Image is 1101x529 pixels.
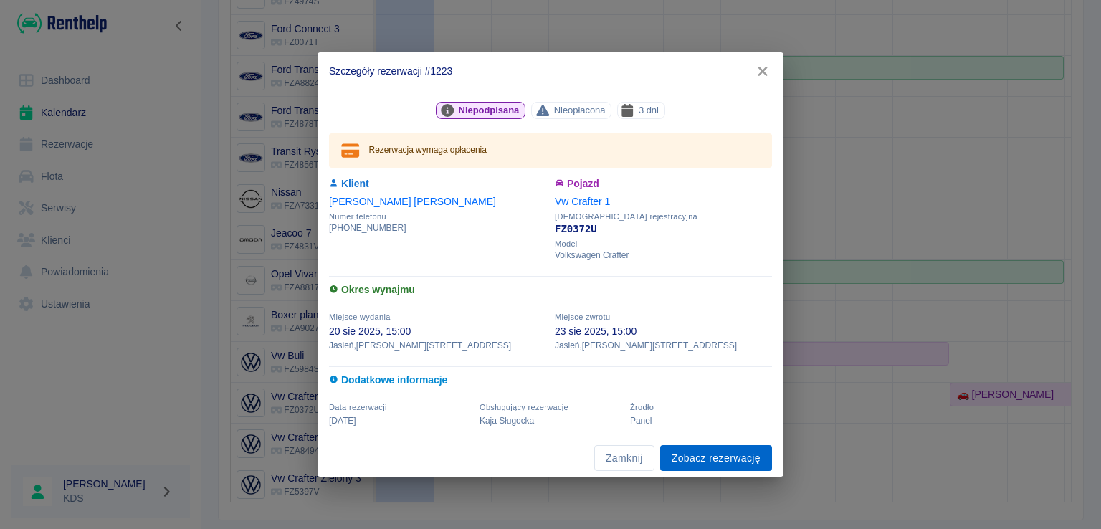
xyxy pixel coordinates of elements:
a: Vw Crafter 1 [555,196,610,207]
h2: Szczegóły rezerwacji #1223 [318,52,783,90]
button: Zamknij [594,445,654,472]
p: Panel [630,414,772,427]
h6: Klient [329,176,546,191]
h6: Okres wynajmu [329,282,772,297]
span: Miejsce wydania [329,313,391,321]
span: Model [555,239,772,249]
h6: Dodatkowe informacje [329,373,772,388]
p: Jasień , [PERSON_NAME][STREET_ADDRESS] [329,339,546,352]
span: Nieopłacona [548,103,611,118]
a: Zobacz rezerwację [660,445,772,472]
span: Miejsce zwrotu [555,313,610,321]
span: Obsługujący rezerwację [480,403,568,411]
p: [DATE] [329,414,471,427]
p: [PHONE_NUMBER] [329,221,546,234]
p: Volkswagen Crafter [555,249,772,262]
p: Kaja Sługocka [480,414,621,427]
div: Rezerwacja wymaga opłacenia [369,138,487,163]
span: Numer telefonu [329,212,546,221]
span: [DEMOGRAPHIC_DATA] rejestracyjna [555,212,772,221]
p: FZ0372U [555,221,772,237]
span: Niepodpisana [453,103,525,118]
a: [PERSON_NAME] [PERSON_NAME] [329,196,496,207]
h6: Pojazd [555,176,772,191]
span: Żrodło [630,403,654,411]
p: Jasień , [PERSON_NAME][STREET_ADDRESS] [555,339,772,352]
span: 3 dni [633,103,664,118]
p: 20 sie 2025, 15:00 [329,324,546,339]
p: 23 sie 2025, 15:00 [555,324,772,339]
span: Data rezerwacji [329,403,387,411]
